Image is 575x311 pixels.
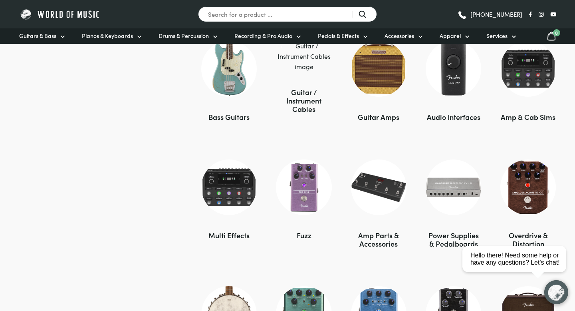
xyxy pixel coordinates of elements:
input: Search for a product ... [198,6,377,22]
div: Audio Interfaces [426,113,481,121]
img: Fuzz category [276,159,331,215]
span: Drums & Percussion [159,32,209,40]
a: Amp & Cab Sims image Amp & Cab Sims [500,41,556,121]
div: Power Supplies & Pedalboards [426,231,481,248]
span: Accessories [385,32,414,40]
img: Audio Interfaces category [426,41,481,96]
img: Bass Guitars category [201,41,257,96]
img: Guitar Amps category [351,41,406,96]
span: Services [486,32,508,40]
span: [PHONE_NUMBER] [470,11,522,17]
span: Pianos & Keyboards [82,32,133,40]
a: Guitar Amps image Guitar Amps [351,41,406,121]
a: Power Supplies & Pedalboards image Power Supplies & Pedalboards [426,159,481,248]
a: Multi Effects image Multi Effects [201,159,257,239]
span: Apparel [440,32,461,40]
div: Fuzz [276,231,331,239]
a: Guitar / Instrument Cables image Guitar / Instrument Cables [276,41,331,113]
a: Amp Parts & Accessories image Amp Parts & Accessories [351,159,406,248]
a: Audio Interfaces image Audio Interfaces [426,41,481,121]
span: Recording & Pro Audio [234,32,292,40]
a: Overdrive & Distortion image Overdrive & Distortion [500,159,556,248]
a: Fuzz image Fuzz [276,159,331,239]
div: Bass Guitars [201,113,257,121]
iframe: Chat with our support team [459,223,575,311]
div: Guitar Amps [351,113,406,121]
div: Multi Effects [201,231,257,239]
span: 0 [553,29,560,36]
span: Guitars & Bass [19,32,56,40]
img: Amp Parts & Accessories category [351,159,406,215]
div: Amp & Cab Sims [500,113,556,121]
a: Bass Guitars image Bass Guitars [201,41,257,121]
a: [PHONE_NUMBER] [457,8,522,20]
img: Multi Effects category [201,159,257,215]
img: Power Supplies & Pedalboards category [426,159,481,215]
img: Overdrive & Distortion category [500,159,556,215]
div: Guitar / Instrument Cables [276,88,331,113]
div: Amp Parts & Accessories [351,231,406,248]
img: Guitar / Instrument Cables category [276,41,331,72]
img: Amp & Cab Sims category [500,41,556,96]
span: Pedals & Effects [318,32,359,40]
img: World of Music [19,8,101,20]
